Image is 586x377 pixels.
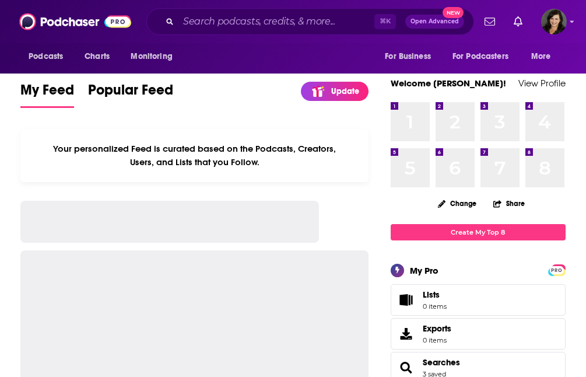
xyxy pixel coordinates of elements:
[431,196,483,211] button: Change
[131,48,172,65] span: Monitoring
[550,265,564,274] a: PRO
[423,302,447,310] span: 0 items
[395,292,418,308] span: Lists
[301,82,369,101] a: Update
[88,81,173,108] a: Popular Feed
[88,81,173,106] span: Popular Feed
[423,289,447,300] span: Lists
[509,12,527,32] a: Show notifications dropdown
[531,48,551,65] span: More
[410,19,459,25] span: Open Advanced
[20,81,74,106] span: My Feed
[523,46,566,68] button: open menu
[541,9,567,34] button: Show profile menu
[20,81,74,108] a: My Feed
[385,48,431,65] span: For Business
[20,129,369,182] div: Your personalized Feed is curated based on the Podcasts, Creators, Users, and Lists that you Follow.
[452,48,508,65] span: For Podcasters
[550,266,564,275] span: PRO
[480,12,500,32] a: Show notifications dropdown
[391,284,566,316] a: Lists
[391,224,566,240] a: Create My Top 8
[541,9,567,34] span: Logged in as ShannonLeighKeenan
[146,8,474,35] div: Search podcasts, credits, & more...
[423,289,440,300] span: Lists
[423,323,451,334] span: Exports
[122,46,187,68] button: open menu
[423,357,460,368] a: Searches
[391,78,506,89] a: Welcome [PERSON_NAME]!
[541,9,567,34] img: User Profile
[493,192,525,215] button: Share
[395,359,418,376] a: Searches
[77,46,117,68] a: Charts
[445,46,525,68] button: open menu
[19,11,131,33] img: Podchaser - Follow, Share and Rate Podcasts
[20,46,78,68] button: open menu
[377,46,445,68] button: open menu
[395,326,418,342] span: Exports
[374,14,396,29] span: ⌘ K
[85,48,110,65] span: Charts
[410,265,438,276] div: My Pro
[391,318,566,350] a: Exports
[405,15,464,29] button: Open AdvancedNew
[331,86,359,96] p: Update
[178,12,374,31] input: Search podcasts, credits, & more...
[29,48,63,65] span: Podcasts
[423,336,451,344] span: 0 items
[443,7,464,18] span: New
[518,78,566,89] a: View Profile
